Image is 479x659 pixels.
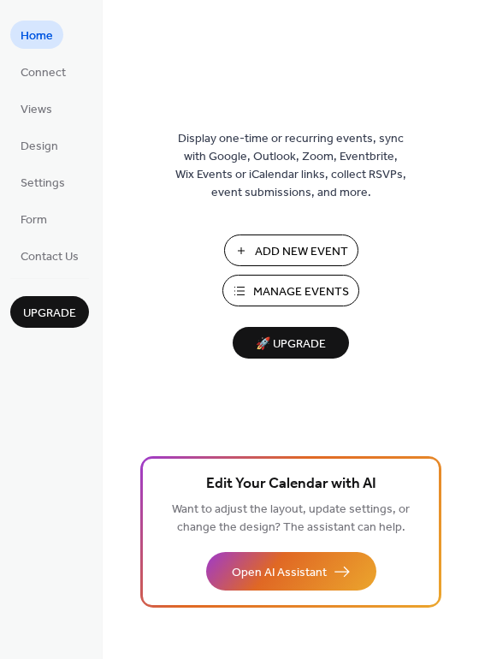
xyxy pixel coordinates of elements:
[21,175,65,193] span: Settings
[21,138,58,156] span: Design
[253,283,349,301] span: Manage Events
[10,21,63,49] a: Home
[21,64,66,82] span: Connect
[172,498,410,539] span: Want to adjust the layout, update settings, or change the design? The assistant can help.
[10,168,75,196] a: Settings
[243,333,339,356] span: 🚀 Upgrade
[21,211,47,229] span: Form
[233,327,349,359] button: 🚀 Upgrade
[232,564,327,582] span: Open AI Assistant
[10,241,89,270] a: Contact Us
[206,552,376,591] button: Open AI Assistant
[222,275,359,306] button: Manage Events
[255,243,348,261] span: Add New Event
[10,205,57,233] a: Form
[175,130,406,202] span: Display one-time or recurring events, sync with Google, Outlook, Zoom, Eventbrite, Wix Events or ...
[10,131,68,159] a: Design
[10,94,62,122] a: Views
[10,57,76,86] a: Connect
[206,472,376,496] span: Edit Your Calendar with AI
[224,235,358,266] button: Add New Event
[21,27,53,45] span: Home
[21,101,52,119] span: Views
[10,296,89,328] button: Upgrade
[23,305,76,323] span: Upgrade
[21,248,79,266] span: Contact Us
